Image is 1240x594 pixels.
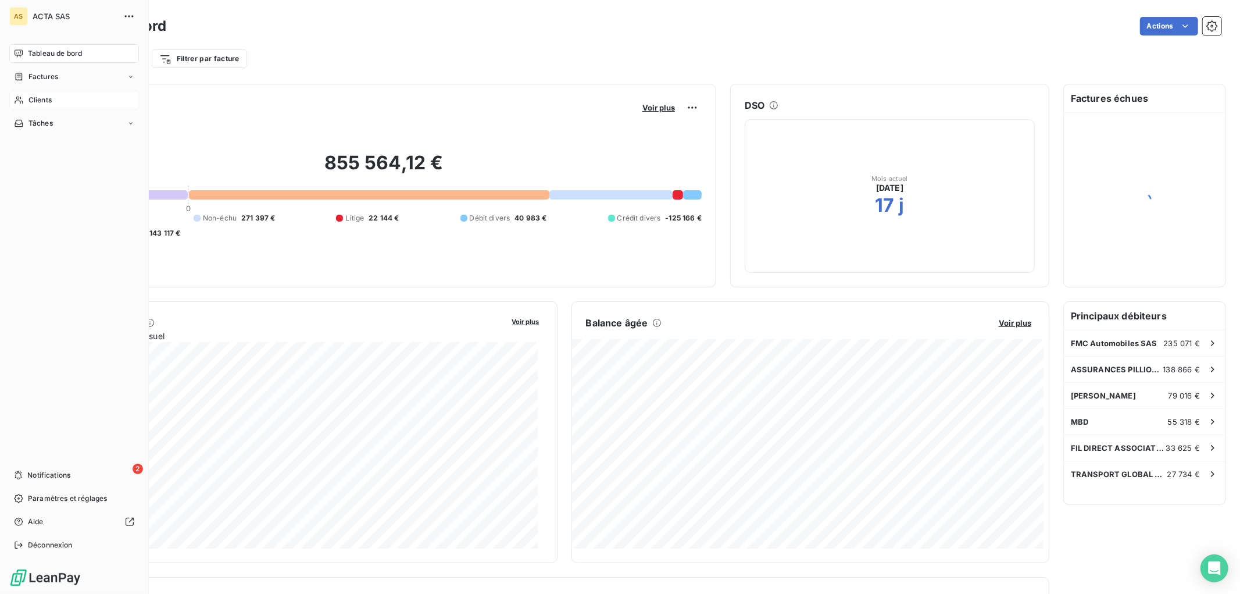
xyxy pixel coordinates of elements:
span: Voir plus [512,318,539,326]
span: -125 166 € [665,213,702,223]
span: Factures [28,72,58,82]
span: 2 [133,464,143,474]
div: AS [9,7,28,26]
span: Clients [28,95,52,105]
span: 235 071 € [1164,339,1200,348]
button: Voir plus [995,318,1035,328]
span: 27 734 € [1167,469,1200,479]
span: Voir plus [999,318,1031,328]
span: Mois actuel [871,175,908,182]
h6: Principaux débiteurs [1064,302,1225,330]
span: FMC Automobiles SAS [1071,339,1157,348]
button: Filtrer par facture [152,49,247,68]
span: Paramètres et réglages [28,493,107,504]
span: Notifications [27,470,70,481]
span: Débit divers [470,213,510,223]
span: Tâches [28,118,53,129]
span: MBD [1071,417,1088,426]
span: Non-échu [203,213,237,223]
span: TRANSPORT GLOBAL SERVICE [1071,469,1167,479]
img: Logo LeanPay [9,568,81,587]
span: Déconnexion [28,540,73,550]
h6: DSO [745,98,764,112]
h2: 855 564,12 € [66,151,702,186]
span: Chiffre d'affaires mensuel [66,330,504,342]
span: 79 016 € [1168,391,1200,400]
button: Voir plus [639,102,678,113]
button: Voir plus [509,316,543,326]
span: 138 866 € [1163,365,1200,374]
span: ACTA SAS [33,12,116,21]
span: 22 144 € [369,213,399,223]
h6: Balance âgée [586,316,648,330]
span: Aide [28,517,44,527]
span: FIL DIRECT ASSOCIATION [1071,443,1166,453]
span: Tableau de bord [28,48,82,59]
button: Actions [1140,17,1198,35]
span: 0 [186,204,191,213]
span: Crédit divers [617,213,661,223]
h2: 17 [875,194,894,217]
span: 55 318 € [1168,417,1200,426]
span: [DATE] [876,182,903,194]
h2: j [899,194,905,217]
span: 40 983 € [514,213,546,223]
span: 33 625 € [1166,443,1200,453]
span: 271 397 € [241,213,275,223]
span: [PERSON_NAME] [1071,391,1136,400]
h6: Factures échues [1064,84,1225,112]
span: ASSURANCES PILLIOT - Contrat Easy Fleet [1071,365,1163,374]
a: Aide [9,513,139,531]
span: -143 117 € [146,228,181,239]
span: Litige [345,213,364,223]
div: Open Intercom Messenger [1200,554,1228,582]
span: Voir plus [642,103,675,112]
